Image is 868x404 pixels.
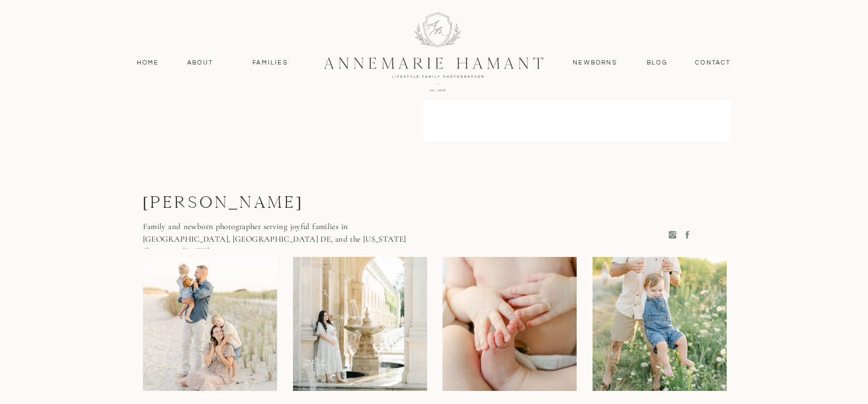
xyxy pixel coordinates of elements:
p: [PERSON_NAME] [143,192,368,216]
p: Family and newborn photographer serving joyful families in [GEOGRAPHIC_DATA], [GEOGRAPHIC_DATA] D... [143,220,409,249]
a: contact [689,58,737,68]
a: Blog [645,58,670,68]
a: Families [246,58,295,68]
a: Home [132,58,164,68]
a: About [185,58,216,68]
a: Newborns [569,58,622,68]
